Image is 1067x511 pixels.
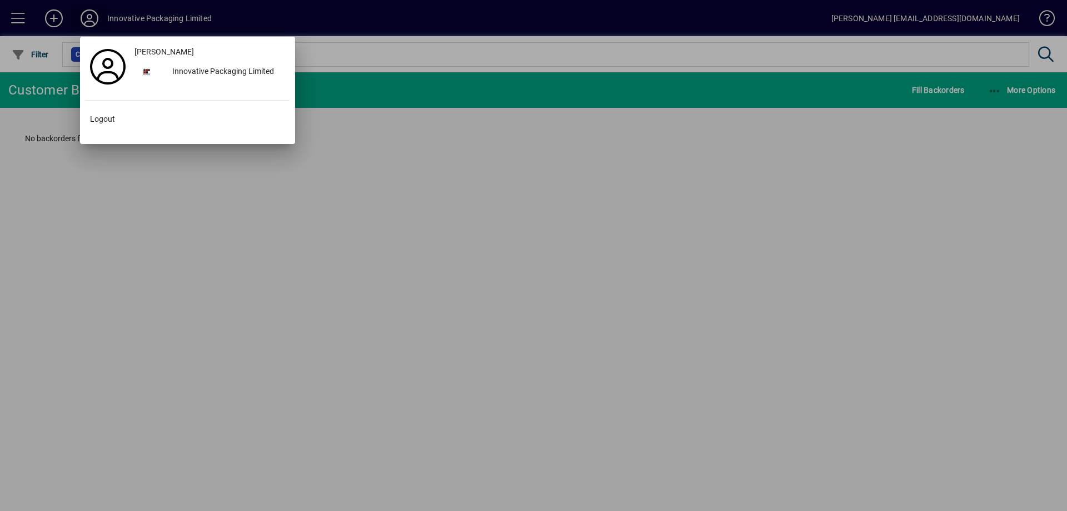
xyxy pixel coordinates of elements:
a: [PERSON_NAME] [130,42,290,62]
button: Logout [86,110,290,130]
span: [PERSON_NAME] [134,46,194,58]
a: Profile [86,57,130,77]
span: Logout [90,113,115,125]
button: Innovative Packaging Limited [130,62,290,82]
div: Innovative Packaging Limited [163,62,290,82]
